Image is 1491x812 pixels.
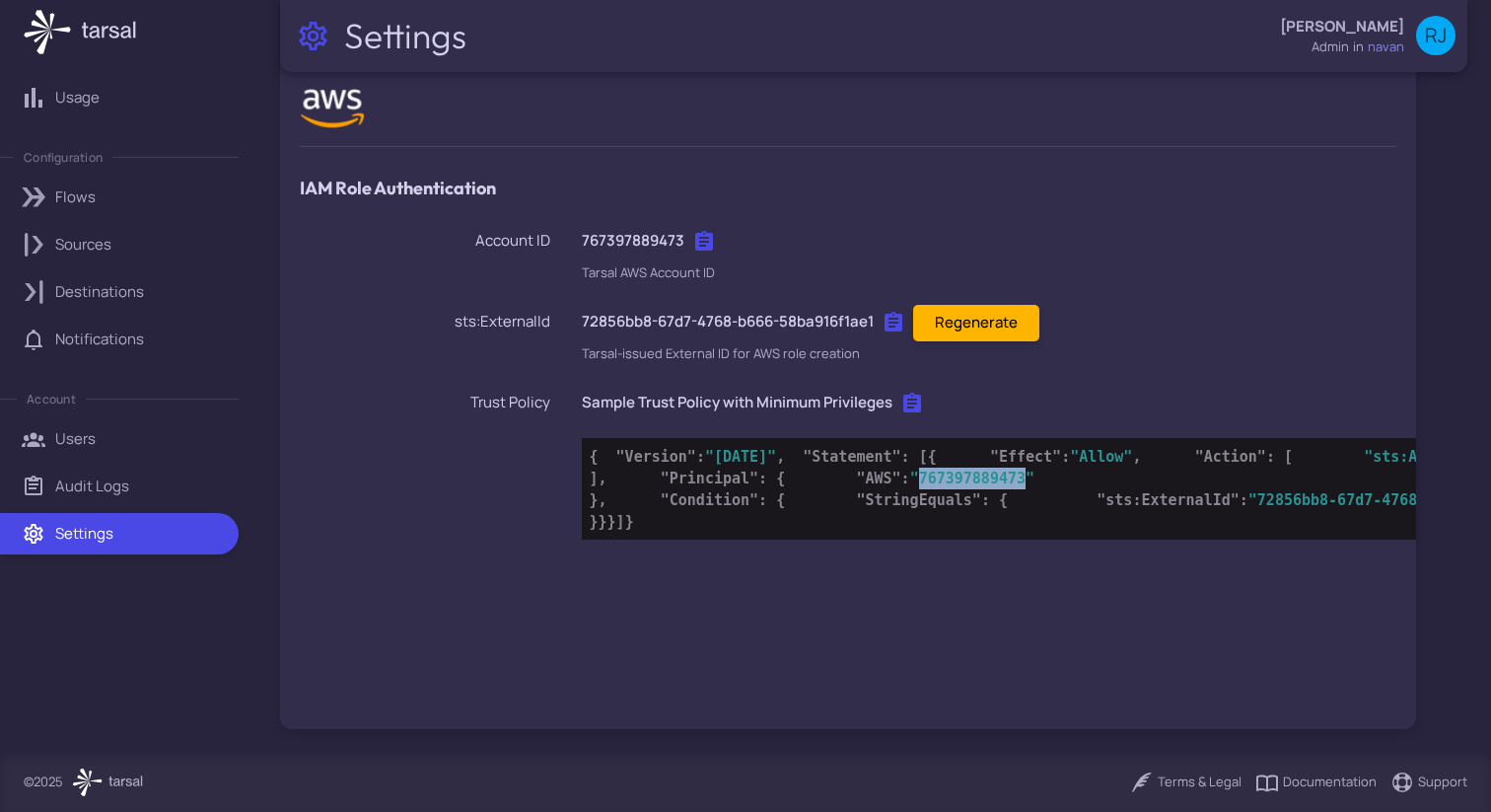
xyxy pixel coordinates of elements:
[1255,771,1377,794] a: Documentation
[913,305,1039,341] button: Regenerate
[910,470,1034,487] span: "767397889473"
[55,87,100,109] p: Usage
[1195,448,1266,466] span: "Action"
[582,303,1396,342] div: 72856bb8-67d7-4768-b666-58ba916f1ae1
[55,476,129,497] p: Audit Logs
[55,186,96,208] p: Flows
[1425,26,1447,45] span: RJ
[590,448,599,466] span: {
[1097,491,1240,509] span: "sts:ExternalId"
[1390,771,1467,794] a: Support
[1368,37,1404,57] span: navan
[1070,448,1132,466] span: "Allow"
[1312,37,1349,57] div: admin
[892,384,932,423] button: Click to copy to clipboard
[1132,448,1141,466] span: ,
[475,230,550,251] span: Account ID
[1240,491,1248,509] span: :
[470,392,550,412] span: Trust Policy
[1130,771,1242,794] a: Terms & Legal
[705,448,776,466] span: "[DATE]"
[901,470,910,487] span: :
[344,15,470,56] h2: Settings
[696,448,705,466] span: :
[1061,448,1070,466] span: :
[300,175,1396,202] h5: IAM Role Authentication
[856,470,900,487] span: "AWS"
[24,773,63,792] p: © 2025
[776,448,785,466] span: ,
[981,491,1008,509] span: : {
[1268,8,1467,64] button: [PERSON_NAME]admininnavanRJ
[582,344,860,362] span: Tarsal-issued External ID for AWS role creation
[1266,448,1293,466] span: : [
[55,234,111,256] p: Sources
[1353,37,1364,57] span: in
[24,149,103,166] p: Configuration
[55,329,144,350] p: Notifications
[27,391,75,407] p: Account
[55,523,113,545] p: Settings
[582,263,715,281] span: Tarsal AWS Account ID
[901,448,928,466] span: : [
[856,491,980,509] span: "StringEquals"
[661,470,758,487] span: "Principal"
[684,222,724,261] button: Click to copy to clipboard
[758,470,785,487] span: : {
[874,303,913,342] button: Click to copy to clipboard
[990,448,1061,466] span: "Effect"
[300,89,365,128] img: AWS
[1280,16,1404,37] p: [PERSON_NAME]
[661,491,758,509] span: "Condition"
[758,491,785,509] span: : {
[55,281,144,303] p: Destinations
[803,448,900,466] span: "Statement"
[55,428,96,450] p: Users
[455,311,550,332] span: sts:ExternalId
[616,448,696,466] span: "Version"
